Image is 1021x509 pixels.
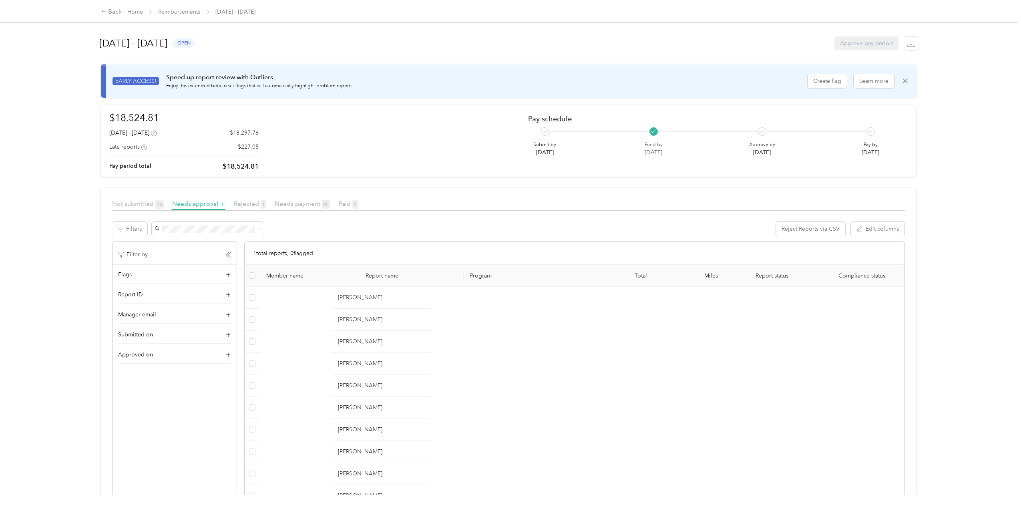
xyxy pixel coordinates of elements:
[230,129,259,137] p: $18,297.76
[338,403,425,412] div: [PERSON_NAME]
[533,141,556,149] p: Submit by
[645,148,663,157] p: [DATE]
[338,469,425,478] div: [PERSON_NAME]
[862,148,879,157] p: [DATE]
[238,143,259,151] p: $227.05
[338,425,425,434] div: [PERSON_NAME]
[99,34,167,53] h1: [DATE] - [DATE]
[359,265,464,287] th: Report name
[589,272,647,279] div: Total
[109,162,151,170] p: Pay period total
[112,200,164,207] span: Not submitted
[118,250,148,259] p: Filter by
[851,222,904,236] button: Edit columns
[109,129,157,137] div: [DATE] - [DATE]
[338,293,425,302] div: [PERSON_NAME]
[862,141,879,149] p: Pay by
[166,72,354,82] p: Speed up report review with Outliers
[266,272,353,279] div: Member name
[826,272,898,279] span: Compliance status
[338,337,425,346] div: [PERSON_NAME]
[854,74,894,88] button: Learn more
[338,315,425,324] div: [PERSON_NAME]
[338,447,425,456] div: [PERSON_NAME]
[645,141,663,149] p: Fund by
[158,8,200,15] a: Reimbursements
[776,222,845,236] button: Reject Reports via CSV
[322,200,330,209] span: 95
[808,74,847,88] button: Create flag
[220,200,225,209] span: 1
[339,200,358,207] span: Paid
[338,491,425,500] div: [PERSON_NAME]
[215,8,255,16] span: [DATE] - [DATE]
[533,148,556,157] p: [DATE]
[275,200,330,207] span: Needs payment
[660,272,718,279] div: Miles
[261,200,266,209] span: 1
[109,111,259,125] h1: $18,524.81
[338,359,425,368] div: [PERSON_NAME]
[118,310,156,319] span: Manager email
[127,8,143,15] a: Home
[749,141,775,149] p: Approve by
[245,242,905,265] div: 1 total reports, 0 flagged
[464,265,582,287] th: Program
[172,200,225,207] span: Needs approval
[166,82,354,90] p: Enjoy this extended beta to set flags that will automatically highlight problem reports.
[749,148,775,157] p: [DATE]
[234,200,266,207] span: Rejected
[118,290,143,299] span: Report ID
[260,265,360,287] th: Member name
[731,272,813,279] span: Report status
[118,330,153,339] span: Submitted on
[338,381,425,390] div: [PERSON_NAME]
[155,200,164,209] span: 16
[976,464,1021,509] iframe: Everlance-gr Chat Button Frame
[112,222,147,236] button: Filters
[101,7,122,17] div: Back
[173,38,195,48] span: open
[118,350,153,359] span: Approved on
[352,200,358,209] span: 0
[118,270,132,279] span: Flags
[223,161,259,171] p: $18,524.81
[528,115,894,123] h2: Pay schedule
[113,77,159,85] span: EARLY ACCESS!
[109,143,147,151] div: Late reports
